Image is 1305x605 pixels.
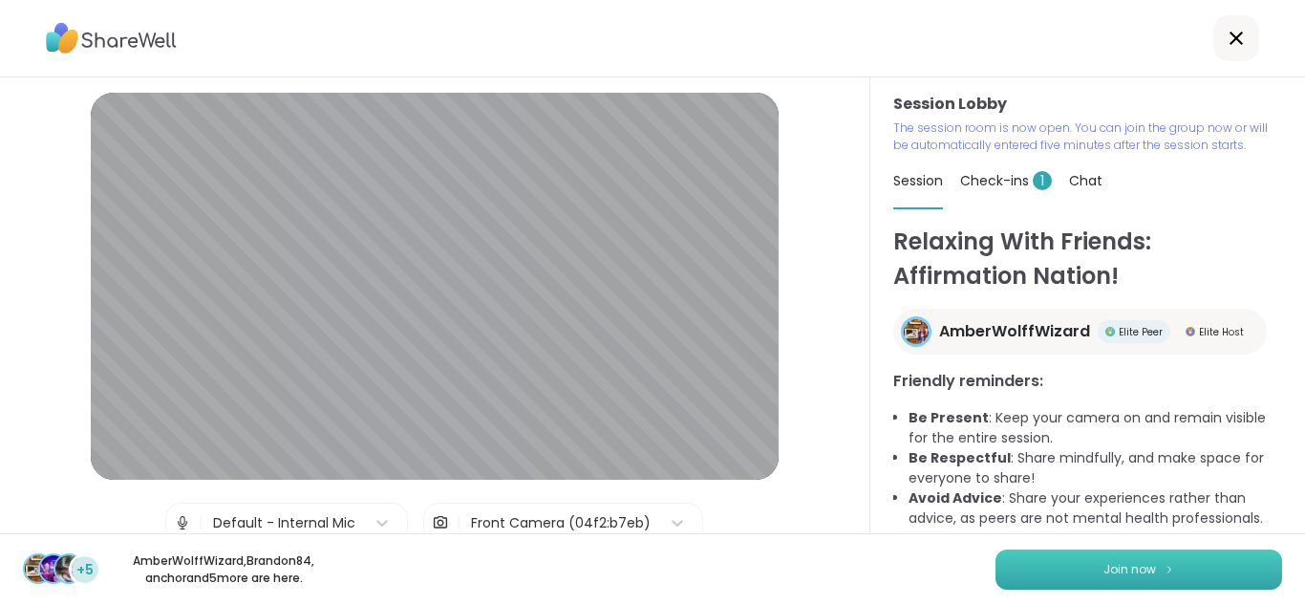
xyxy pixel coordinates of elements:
[25,555,52,582] img: AmberWolffWizard
[1186,327,1195,336] img: Elite Host
[893,171,943,190] span: Session
[995,550,1282,590] button: Join now
[893,309,1267,355] a: AmberWolffWizardAmberWolffWizardElite PeerElite PeerElite HostElite Host
[909,408,1282,448] li: : Keep your camera on and remain visible for the entire session.
[471,513,651,533] div: Front Camera (04f2:b7eb)
[55,555,82,582] img: anchor
[893,225,1282,293] h1: Relaxing With Friends: Affirmation Nation!
[960,171,1052,190] span: Check-ins
[909,488,1282,529] li: : Share your experiences rather than advice, as peers are not mental health professionals.
[893,119,1282,154] p: The session room is now open. You can join the group now or will be automatically entered five mi...
[939,320,1090,343] span: AmberWolffWizard
[457,504,461,542] span: |
[893,370,1282,393] h3: Friendly reminders:
[46,16,177,60] img: ShareWell Logo
[174,504,191,542] img: Microphone
[893,93,1282,116] h3: Session Lobby
[1105,327,1115,336] img: Elite Peer
[904,319,929,344] img: AmberWolffWizard
[1199,325,1244,339] span: Elite Host
[1069,171,1102,190] span: Chat
[432,504,449,542] img: Camera
[76,560,94,580] span: +5
[1103,561,1156,578] span: Join now
[909,408,989,427] b: Be Present
[1164,564,1175,574] img: ShareWell Logomark
[117,552,331,587] p: AmberWolffWizard , Brandon84 , anchor and 5 more are here.
[1119,325,1163,339] span: Elite Peer
[909,448,1011,467] b: Be Respectful
[199,504,203,542] span: |
[909,448,1282,488] li: : Share mindfully, and make space for everyone to share!
[40,555,67,582] img: Brandon84
[1033,171,1052,190] span: 1
[213,513,355,533] div: Default - Internal Mic
[909,488,1002,508] b: Avoid Advice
